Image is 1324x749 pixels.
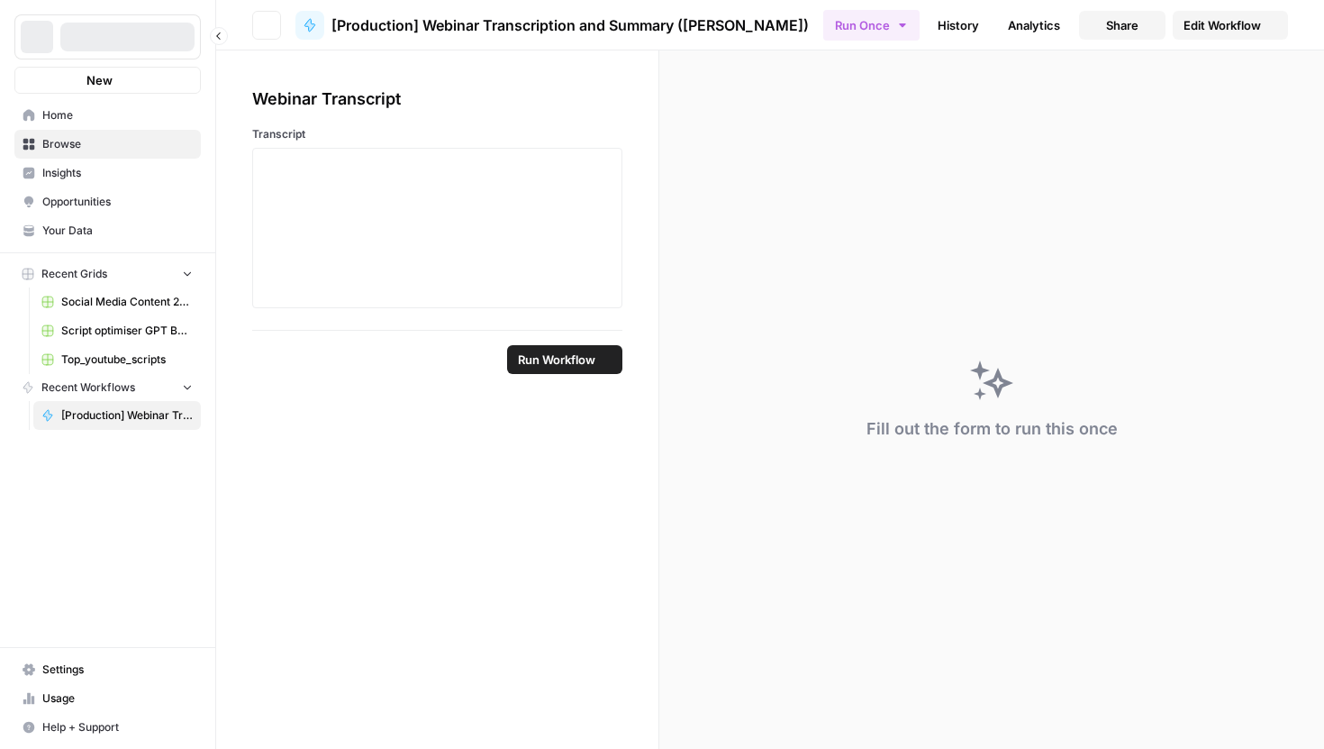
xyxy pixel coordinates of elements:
[33,316,201,345] a: Script optimiser GPT Build V2 Grid
[42,194,193,210] span: Opportunities
[14,216,201,245] a: Your Data
[42,107,193,123] span: Home
[14,130,201,159] a: Browse
[14,187,201,216] a: Opportunities
[61,352,193,368] span: Top_youtube_scripts
[14,159,201,187] a: Insights
[61,407,193,424] span: [Production] Webinar Transcription and Summary ([PERSON_NAME])
[42,690,193,707] span: Usage
[823,10,920,41] button: Run Once
[42,136,193,152] span: Browse
[252,87,622,112] div: Webinar Transcript
[866,416,1118,442] div: Fill out the form to run this once
[86,71,113,89] span: New
[1079,11,1165,40] button: Share
[61,323,193,339] span: Script optimiser GPT Build V2 Grid
[1183,16,1261,34] span: Edit Workflow
[41,266,107,282] span: Recent Grids
[42,165,193,181] span: Insights
[1173,11,1288,40] a: Edit Workflow
[41,379,135,396] span: Recent Workflows
[295,11,809,40] a: [Production] Webinar Transcription and Summary ([PERSON_NAME])
[331,14,809,36] span: [Production] Webinar Transcription and Summary ([PERSON_NAME])
[997,11,1071,40] a: Analytics
[927,11,990,40] a: History
[33,288,201,316] a: Social Media Content 2025
[33,345,201,374] a: Top_youtube_scripts
[14,101,201,130] a: Home
[507,345,622,374] button: Run Workflow
[42,719,193,735] span: Help + Support
[14,713,201,742] button: Help + Support
[518,351,595,369] span: Run Workflow
[42,662,193,678] span: Settings
[42,223,193,239] span: Your Data
[14,374,201,401] button: Recent Workflows
[61,294,193,310] span: Social Media Content 2025
[14,260,201,288] button: Recent Grids
[14,684,201,713] a: Usage
[14,655,201,684] a: Settings
[252,126,622,142] label: Transcript
[14,67,201,94] button: New
[1106,16,1138,34] span: Share
[33,401,201,430] a: [Production] Webinar Transcription and Summary ([PERSON_NAME])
